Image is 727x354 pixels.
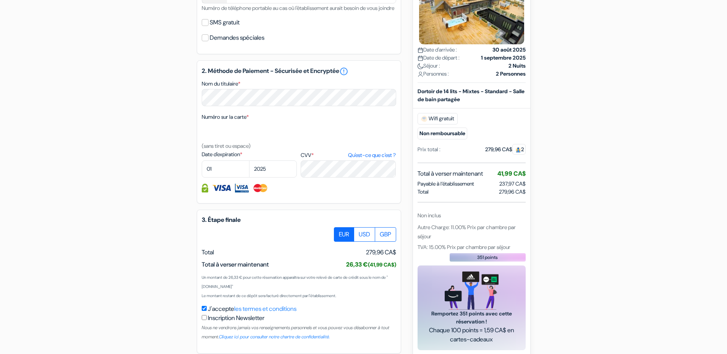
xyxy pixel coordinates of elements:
[202,260,269,268] span: Total à verser maintenant
[492,45,526,53] strong: 30 août 2025
[418,113,458,124] span: Wifi gratuit
[445,271,499,310] img: gift_card_hero_new.png
[202,325,389,340] small: Nous ne vendrons jamais vos renseignements personnels et vous pouvez vous désabonner à tout moment.
[202,113,249,121] label: Numéro sur la carte
[418,70,449,78] span: Personnes :
[348,151,396,159] a: Qu'est-ce que c'est ?
[339,67,348,76] a: error_outline
[202,248,214,256] span: Total
[219,334,330,340] a: Cliquez ici pour consulter notre chartre de confidentialité.
[418,169,483,178] span: Total à verser maintenant
[202,184,208,192] img: Information de carte de crédit entièrement encryptée et sécurisée
[515,147,521,152] img: guest.svg
[418,211,526,219] div: Non inclus
[499,180,526,187] span: 237,97 CA$
[477,254,498,260] span: 351 points
[418,61,440,70] span: Séjour :
[485,145,526,153] div: 279,96 CA$
[234,305,296,313] a: les termes et conditions
[418,71,423,77] img: user_icon.svg
[418,188,429,196] span: Total
[508,61,526,70] strong: 2 Nuits
[346,260,396,268] span: 26,33 €
[418,45,457,53] span: Date d'arrivée :
[481,53,526,61] strong: 1 septembre 2025
[202,142,251,149] small: (sans tiret ou espace)
[418,223,516,239] span: Autre Charge: 11.00% Prix par chambre par séjour
[418,87,525,102] b: Dortoir de 14 lits - Mixtes - Standard - Salle de bain partagée
[427,310,517,326] span: Remportez 351 points avec cette réservation !
[202,80,240,88] label: Nom du titulaire
[366,248,396,257] span: 279,96 CA$
[512,144,526,154] span: 2
[368,261,396,268] small: (41,99 CA$)
[253,184,268,192] img: Master Card
[208,314,264,323] label: Inscription Newsletter
[496,70,526,78] strong: 2 Personnes
[202,293,336,298] small: Le montant restant de ce dépôt sera facturé directement par l'établissement.
[212,184,231,192] img: Visa
[418,179,474,188] span: Payable à l’établissement
[301,151,396,159] label: CVV
[202,275,388,289] small: Un montant de 26,33 € pour cette réservation apparaîtra sur votre relevé de carte de crédit sous ...
[499,188,526,196] span: 279,96 CA$
[334,227,354,242] label: EUR
[375,227,396,242] label: GBP
[334,227,396,242] div: Basic radio toggle button group
[418,53,460,61] span: Date de départ :
[202,216,396,223] h5: 3. Étape finale
[354,227,375,242] label: USD
[235,184,249,192] img: Visa Electron
[418,55,423,61] img: calendar.svg
[210,32,264,43] label: Demandes spéciales
[418,243,510,250] span: TVA: 15.00% Prix par chambre par séjour
[418,47,423,53] img: calendar.svg
[418,63,423,69] img: moon.svg
[418,127,467,139] small: Non remboursable
[497,169,526,177] span: 41,99 CA$
[427,326,517,344] span: Chaque 100 points = 1,59 CA$ en cartes-cadeaux
[208,304,296,314] label: J'accepte
[202,67,396,76] h5: 2. Méthode de Paiement - Sécurisée et Encryptée
[418,145,440,153] div: Prix total :
[202,150,297,158] label: Date d'expiration
[421,115,427,121] img: free_wifi.svg
[210,17,240,28] label: SMS gratuit
[202,5,394,11] small: Numéro de téléphone portable au cas où l'établissement aurait besoin de vous joindre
